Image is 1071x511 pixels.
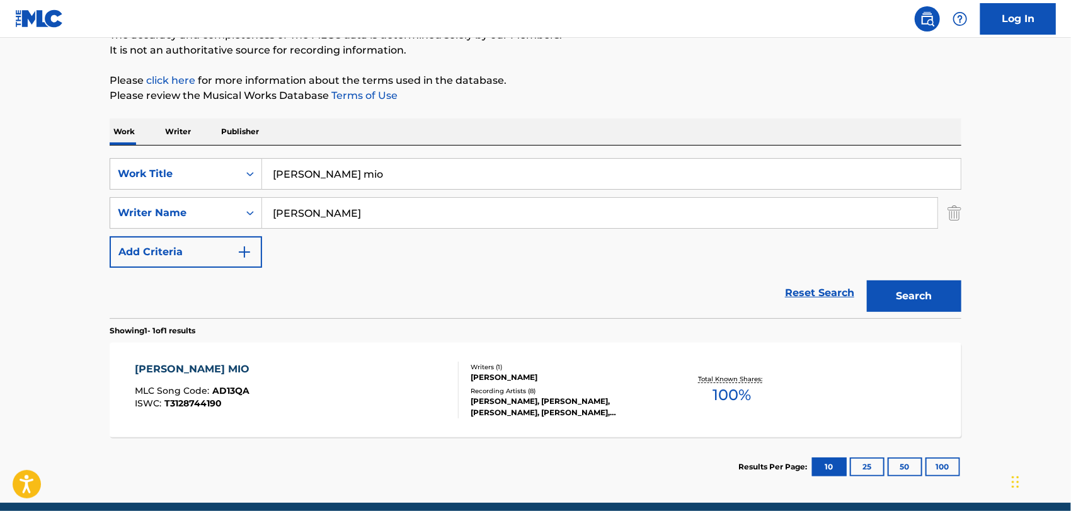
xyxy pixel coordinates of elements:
a: Reset Search [779,279,861,307]
button: Add Criteria [110,236,262,268]
button: 100 [925,457,960,476]
button: Search [867,280,961,312]
img: MLC Logo [15,9,64,28]
div: [PERSON_NAME] MIO [135,362,256,377]
p: Work [110,118,139,145]
div: Help [948,6,973,32]
span: AD13QA [213,385,250,396]
span: T3128744190 [165,398,222,409]
iframe: Chat Widget [1008,451,1071,511]
p: Please for more information about the terms used in the database. [110,73,961,88]
div: Arrastrar [1012,463,1019,501]
img: Delete Criterion [948,197,961,229]
p: Publisher [217,118,263,145]
div: Writer Name [118,205,231,221]
div: Widget de chat [1008,451,1071,511]
span: ISWC : [135,398,165,409]
a: Log In [980,3,1056,35]
div: Recording Artists ( 8 ) [471,386,661,396]
a: Public Search [915,6,940,32]
a: Terms of Use [329,89,398,101]
button: 50 [888,457,922,476]
div: [PERSON_NAME], [PERSON_NAME], [PERSON_NAME], [PERSON_NAME], [PERSON_NAME] [471,396,661,418]
button: 10 [812,457,847,476]
img: search [920,11,935,26]
p: Total Known Shares: [698,374,765,384]
span: 100 % [713,384,751,406]
img: 9d2ae6d4665cec9f34b9.svg [237,244,252,260]
p: Showing 1 - 1 of 1 results [110,325,195,336]
p: Writer [161,118,195,145]
a: [PERSON_NAME] MIOMLC Song Code:AD13QAISWC:T3128744190Writers (1)[PERSON_NAME]Recording Artists (8... [110,343,961,437]
button: 25 [850,457,885,476]
a: click here [146,74,195,86]
p: Please review the Musical Works Database [110,88,961,103]
p: Results Per Page: [738,461,810,473]
div: [PERSON_NAME] [471,372,661,383]
div: Work Title [118,166,231,181]
img: help [953,11,968,26]
span: MLC Song Code : [135,385,213,396]
p: It is not an authoritative source for recording information. [110,43,961,58]
div: Writers ( 1 ) [471,362,661,372]
form: Search Form [110,158,961,318]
